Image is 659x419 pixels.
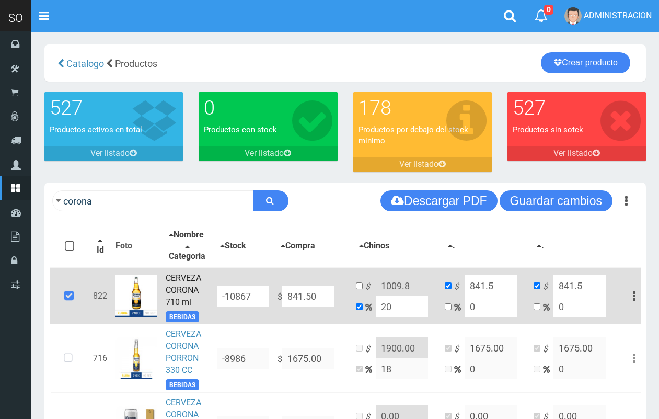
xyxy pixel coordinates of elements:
font: Ver listado [245,148,284,158]
span: BEBIDAS [166,311,199,322]
input: Ingrese su busqueda [52,190,254,211]
span: Catalogo [66,58,104,69]
font: Ver listado [90,148,130,158]
font: 527 [50,96,83,119]
th: Foto [111,224,161,268]
a: Ver listado [353,157,492,172]
button: Stock [217,240,249,253]
a: Catalogo [64,58,104,69]
button: Guardar cambios [500,190,612,211]
a: Ver listado [44,146,183,161]
font: Productos por debajo del stock minimo [359,125,468,145]
font: 527 [513,96,546,119]
button: Categoria [166,242,209,263]
font: Productos activos en total [50,125,142,134]
i: $ [365,343,376,355]
i: $ [454,281,465,293]
font: Ver listado [399,159,438,169]
td: 822 [89,268,111,324]
button: Chinos [356,240,392,253]
i: $ [543,343,553,355]
button: Id [93,235,107,257]
a: CERVEZA CORONA PORRON 330 CC [166,329,201,375]
button: Nombre [166,229,207,242]
font: 178 [359,96,391,119]
span: Productos [115,58,157,69]
a: Ver listado [199,146,337,161]
span: ADMINISTRACION [584,10,652,20]
td: 716 [89,324,111,392]
span: BEBIDAS [166,379,199,390]
i: $ [543,281,553,293]
i: $ [365,281,376,293]
a: CERVEZA CORONA 710 ml [166,273,201,307]
font: Ver listado [553,148,593,158]
button: . [534,240,547,253]
img: ... [115,275,157,317]
a: Ver listado [507,146,646,161]
button: Descargar PDF [380,190,497,211]
span: 0 [544,5,553,15]
font: Productos con stock [204,125,277,134]
button: . [445,240,458,253]
button: Compra [278,240,318,253]
font: 0 [204,96,215,119]
i: $ [454,343,465,355]
img: User Image [564,7,582,25]
img: ... [115,337,157,379]
td: $ [273,268,352,324]
font: Productos sin sotck [513,125,583,134]
a: Crear producto [541,52,630,73]
td: $ [273,324,352,392]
